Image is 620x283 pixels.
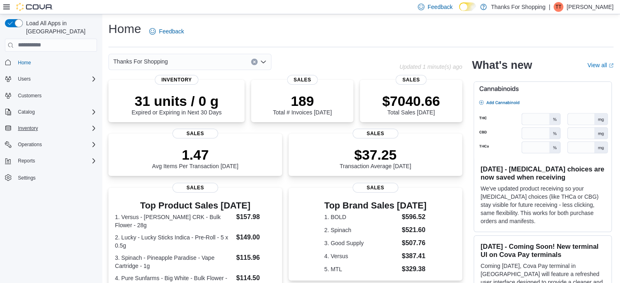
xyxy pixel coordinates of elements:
span: Operations [15,140,97,149]
a: Settings [15,173,39,183]
p: $37.25 [340,147,411,163]
span: Load All Apps in [GEOGRAPHIC_DATA] [23,19,97,35]
button: Customers [2,90,100,101]
p: [PERSON_NAME] [567,2,613,12]
span: Home [15,57,97,68]
h3: Top Brand Sales [DATE] [324,201,427,211]
div: Total Sales [DATE] [382,93,440,116]
p: Thanks For Shopping [491,2,545,12]
button: Users [15,74,34,84]
p: $7040.66 [382,93,440,109]
dd: $115.96 [236,253,275,263]
span: Inventory [18,125,38,132]
span: Users [18,76,31,82]
div: Expired or Expiring in Next 30 Days [132,93,222,116]
span: Catalog [15,107,97,117]
a: Customers [15,91,45,101]
p: We've updated product receiving so your [MEDICAL_DATA] choices (like THCa or CBG) stay visible fo... [481,184,605,225]
button: Operations [15,140,45,149]
dt: 3. Spinach - Pineapple Paradise - Vape Cartridge - 1g [115,254,233,270]
button: Users [2,73,100,85]
span: Operations [18,141,42,148]
dt: 2. Spinach [324,226,399,234]
div: Avg Items Per Transaction [DATE] [152,147,238,169]
h2: What's new [472,59,532,72]
button: Settings [2,171,100,183]
button: Catalog [15,107,38,117]
button: Reports [15,156,38,166]
dd: $507.76 [402,238,427,248]
dt: 3. Good Supply [324,239,399,247]
div: Total # Invoices [DATE] [273,93,331,116]
dd: $114.50 [236,273,275,283]
p: | [549,2,550,12]
button: Clear input [251,59,258,65]
span: TT [556,2,562,12]
input: Dark Mode [459,2,476,11]
span: Sales [172,129,218,138]
button: Home [2,57,100,68]
button: Inventory [15,123,41,133]
button: Catalog [2,106,100,118]
span: Sales [353,129,398,138]
span: Sales [172,183,218,193]
p: Updated 1 minute(s) ago [399,64,462,70]
h3: Top Product Sales [DATE] [115,201,276,211]
span: Thanks For Shopping [113,57,168,66]
span: Sales [287,75,318,85]
button: Operations [2,139,100,150]
dd: $329.38 [402,264,427,274]
dd: $157.98 [236,212,275,222]
span: Sales [396,75,426,85]
span: Home [18,59,31,66]
span: Users [15,74,97,84]
h1: Home [108,21,141,37]
span: Feedback [428,3,452,11]
span: Settings [18,175,35,181]
dt: 1. Versus - [PERSON_NAME] CRK - Bulk Flower - 28g [115,213,233,229]
span: Customers [18,92,42,99]
a: Feedback [146,23,187,39]
span: Sales [353,183,398,193]
svg: External link [609,63,613,68]
span: Inventory [15,123,97,133]
dd: $149.00 [236,233,275,242]
nav: Complex example [5,53,97,205]
a: View allExternal link [587,62,613,68]
span: Reports [15,156,97,166]
dt: 4. Versus [324,252,399,260]
span: Catalog [18,109,35,115]
span: Reports [18,158,35,164]
dt: 2. Lucky - Lucky Sticks Indica - Pre-Roll - 5 x 0.5g [115,233,233,250]
a: Home [15,58,34,68]
div: Transaction Average [DATE] [340,147,411,169]
button: Inventory [2,123,100,134]
dt: 5. MTL [324,265,399,273]
h3: [DATE] - [MEDICAL_DATA] choices are now saved when receiving [481,165,605,181]
dd: $521.60 [402,225,427,235]
span: Inventory [155,75,199,85]
p: 189 [273,93,331,109]
span: Settings [15,172,97,182]
h3: [DATE] - Coming Soon! New terminal UI on Cova Pay terminals [481,242,605,259]
button: Reports [2,155,100,167]
dt: 1. BOLD [324,213,399,221]
img: Cova [16,3,53,11]
dd: $387.41 [402,251,427,261]
p: 31 units / 0 g [132,93,222,109]
span: Customers [15,90,97,101]
dd: $596.52 [402,212,427,222]
p: 1.47 [152,147,238,163]
button: Open list of options [260,59,267,65]
div: T Thomson [554,2,563,12]
span: Feedback [159,27,184,35]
